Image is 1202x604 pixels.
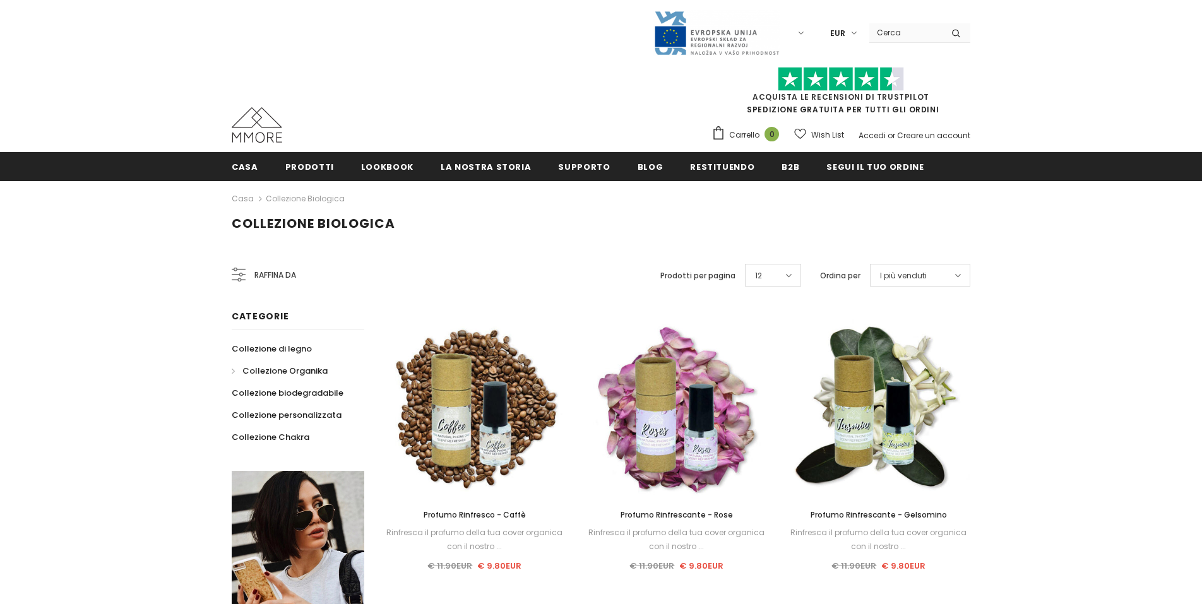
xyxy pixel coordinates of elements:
span: Profumo Rinfrescante - Rose [621,509,733,520]
span: Profumo Rinfresco - Caffè [424,509,526,520]
span: € 11.90EUR [427,560,472,572]
a: Segui il tuo ordine [826,152,924,181]
span: Restituendo [690,161,754,173]
input: Search Site [869,23,942,42]
span: 12 [755,269,762,282]
span: € 11.90EUR [831,560,876,572]
a: Casa [232,152,258,181]
span: Lookbook [361,161,414,173]
div: Rinfresca il profumo della tua cover organica con il nostro ... [787,526,970,554]
span: or [888,130,895,141]
a: Blog [638,152,663,181]
span: Prodotti [285,161,334,173]
div: Rinfresca il profumo della tua cover organica con il nostro ... [383,526,566,554]
span: Profumo Rinfrescante - Gelsomino [811,509,947,520]
a: supporto [558,152,610,181]
span: Casa [232,161,258,173]
a: Lookbook [361,152,414,181]
label: Ordina per [820,269,860,282]
a: B2B [782,152,799,181]
span: EUR [830,27,845,40]
div: Rinfresca il profumo della tua cover organica con il nostro ... [585,526,768,554]
span: Segui il tuo ordine [826,161,924,173]
span: Raffina da [254,268,296,282]
a: Prodotti [285,152,334,181]
a: Creare un account [897,130,970,141]
a: Carrello 0 [711,126,785,145]
span: Blog [638,161,663,173]
span: 0 [765,127,779,141]
a: Restituendo [690,152,754,181]
a: Collezione biologica [266,193,345,204]
span: Collezione biologica [232,215,395,232]
a: Wish List [794,124,844,146]
a: Collezione biodegradabile [232,382,343,404]
span: Collezione Organika [242,365,328,377]
img: Fidati di Pilot Stars [778,67,904,92]
a: Collezione Chakra [232,426,309,448]
a: Javni Razpis [653,27,780,38]
a: Profumo Rinfrescante - Gelsomino [787,508,970,522]
span: Categorie [232,310,289,323]
span: B2B [782,161,799,173]
label: Prodotti per pagina [660,269,735,282]
span: La nostra storia [441,161,531,173]
span: € 9.80EUR [881,560,925,572]
a: Casa [232,191,254,206]
span: I più venduti [880,269,927,282]
img: Casi MMORE [232,107,282,143]
a: Accedi [859,130,886,141]
span: Carrello [729,129,759,141]
a: Acquista le recensioni di TrustPilot [753,92,929,102]
span: Collezione personalizzata [232,409,342,421]
a: Collezione Organika [232,360,328,382]
span: Wish List [811,129,844,141]
span: Collezione Chakra [232,431,309,443]
img: Javni Razpis [653,10,780,56]
span: € 11.90EUR [629,560,674,572]
a: Collezione di legno [232,338,312,360]
a: Collezione personalizzata [232,404,342,426]
a: La nostra storia [441,152,531,181]
span: Collezione di legno [232,343,312,355]
span: SPEDIZIONE GRATUITA PER TUTTI GLI ORDINI [711,73,970,115]
span: Collezione biodegradabile [232,387,343,399]
span: € 9.80EUR [477,560,521,572]
a: Profumo Rinfrescante - Rose [585,508,768,522]
span: supporto [558,161,610,173]
a: Profumo Rinfresco - Caffè [383,508,566,522]
span: € 9.80EUR [679,560,723,572]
